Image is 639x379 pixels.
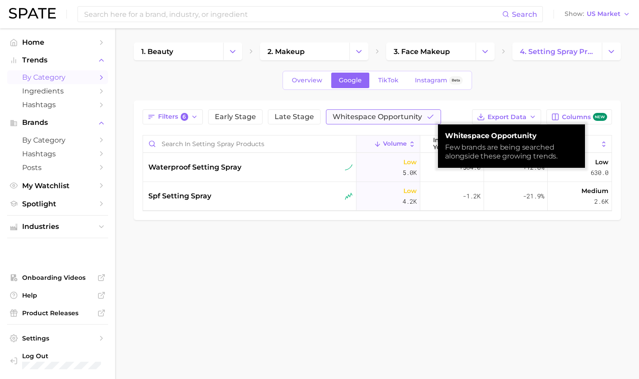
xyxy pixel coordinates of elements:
[148,191,211,201] span: spf setting spray
[463,191,480,201] span: -1.2k
[22,87,93,95] span: Ingredients
[512,10,537,19] span: Search
[275,113,314,120] span: Late Stage
[394,47,450,56] span: 3. face makeup
[143,135,356,152] input: Search in setting spray products
[433,137,470,151] span: increase YoY
[7,70,108,84] a: by Category
[345,164,352,171] img: sustained riser
[403,186,417,196] span: Low
[143,153,612,182] button: waterproof setting spraysustained riserLow5.0k+564.0+12.8%Low630.0
[7,197,108,211] a: Spotlight
[594,196,608,207] span: 2.6k
[591,167,608,178] span: 630.0
[22,119,93,127] span: Brands
[339,77,362,84] span: Google
[9,8,56,19] img: SPATE
[331,73,369,88] a: Google
[7,271,108,284] a: Onboarding Videos
[143,182,612,211] button: spf setting sprayseasonal riserLow4.2k-1.2k-21.9%Medium2.6k
[22,274,93,282] span: Onboarding Videos
[7,332,108,345] a: Settings
[445,131,578,140] strong: Whitespace Opportunity
[158,113,189,121] span: Filters
[587,12,620,16] span: US Market
[512,43,602,60] a: 4. setting spray products
[7,306,108,320] a: Product Releases
[378,77,399,84] span: TikTok
[284,73,330,88] a: Overview
[7,116,108,129] button: Brands
[181,113,189,121] span: 6
[22,101,93,109] span: Hashtags
[7,147,108,161] a: Hashtags
[445,143,578,161] div: Few brands are being searched alongside these growing trends.
[407,73,470,88] a: InstagramBeta
[22,163,93,172] span: Posts
[22,309,93,317] span: Product Releases
[472,109,541,124] button: Export Data
[267,47,305,56] span: 2. makeup
[7,133,108,147] a: by Category
[7,289,108,302] a: Help
[22,38,93,46] span: Home
[593,113,607,121] span: new
[7,349,108,372] a: Log out. Currently logged in with e-mail amanda_blaze@cotyinc.com.
[7,98,108,112] a: Hashtags
[7,220,108,233] button: Industries
[565,12,584,16] span: Show
[602,43,621,60] button: Change Category
[562,8,632,20] button: ShowUS Market
[523,191,544,201] span: -21.9%
[7,84,108,98] a: Ingredients
[223,43,242,60] button: Change Category
[333,113,422,120] span: Whitespace Opportunity
[143,109,203,124] button: Filters6
[22,291,93,299] span: Help
[595,157,608,167] span: Low
[7,161,108,174] a: Posts
[7,179,108,193] a: My Watchlist
[371,73,406,88] a: TikTok
[22,136,93,144] span: by Category
[415,77,447,84] span: Instagram
[345,193,352,200] img: seasonal riser
[520,47,594,56] span: 4. setting spray products
[349,43,368,60] button: Change Category
[403,167,417,178] span: 5.0k
[22,73,93,81] span: by Category
[292,77,322,84] span: Overview
[22,334,93,342] span: Settings
[141,47,173,56] span: 1. beauty
[452,77,460,84] span: Beta
[22,150,93,158] span: Hashtags
[386,43,476,60] a: 3. face makeup
[7,54,108,67] button: Trends
[22,56,93,64] span: Trends
[488,113,527,121] span: Export Data
[7,35,108,49] a: Home
[356,135,420,153] button: Volume
[383,140,407,147] span: Volume
[562,113,607,121] span: Columns
[22,200,93,208] span: Spotlight
[403,157,417,167] span: Low
[420,135,484,153] button: increase YoY
[22,223,93,231] span: Industries
[581,186,608,196] span: Medium
[83,7,502,22] input: Search here for a brand, industry, or ingredient
[148,162,241,173] span: waterproof setting spray
[215,113,256,120] span: Early Stage
[22,182,93,190] span: My Watchlist
[22,352,112,360] span: Log Out
[546,109,612,124] button: Columnsnew
[260,43,349,60] a: 2. makeup
[403,196,417,207] span: 4.2k
[476,43,495,60] button: Change Category
[134,43,223,60] a: 1. beauty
